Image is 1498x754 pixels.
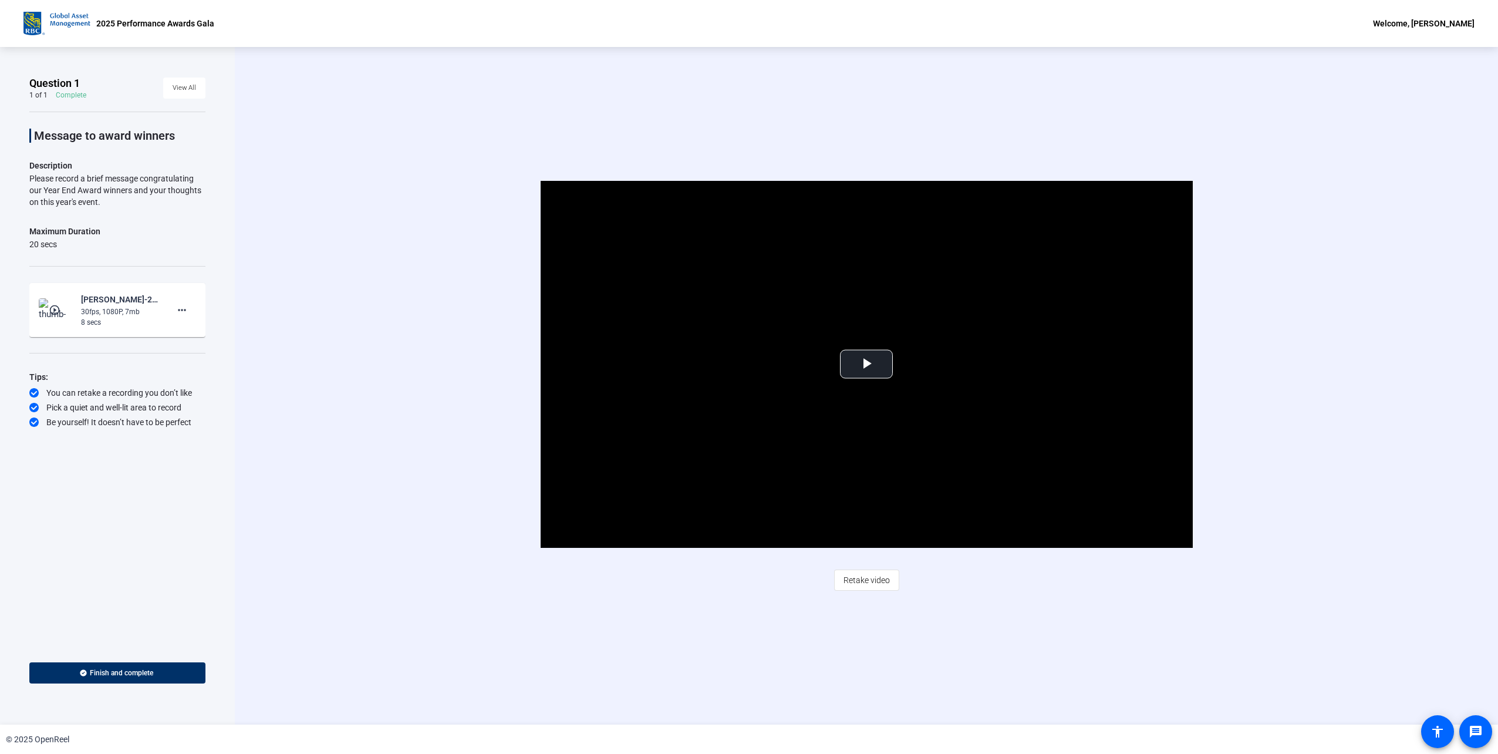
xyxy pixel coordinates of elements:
[29,662,205,684] button: Finish and complete
[1430,725,1445,739] mat-icon: accessibility
[81,307,160,317] div: 30fps, 1080P, 7mb
[1469,725,1483,739] mat-icon: message
[1373,16,1475,31] div: Welcome, [PERSON_NAME]
[834,570,899,591] button: Retake video
[34,129,205,143] p: Message to award winners
[175,303,189,317] mat-icon: more_horiz
[541,181,1193,548] div: Video Player
[29,224,100,238] div: Maximum Duration
[6,733,69,746] div: © 2025 OpenReel
[840,350,893,379] button: Play Video
[844,569,890,591] span: Retake video
[39,298,73,322] img: thumb-nail
[96,16,214,31] p: 2025 Performance Awards Gala
[90,668,153,678] span: Finish and complete
[23,12,90,35] img: OpenReel logo
[29,387,205,399] div: You can retake a recording you don’t like
[29,159,205,173] p: Description
[29,76,80,90] span: Question 1
[29,238,100,250] div: 20 secs
[81,292,160,307] div: [PERSON_NAME]-2025 Performance Awards Gala - Message-2025 Performance Awards Gala-1758654107112-w...
[173,79,196,97] span: View All
[81,317,160,328] div: 8 secs
[29,416,205,428] div: Be yourself! It doesn’t have to be perfect
[29,173,205,208] div: Please record a brief message congratulating our Year End Award winners and your thoughts on this...
[29,402,205,413] div: Pick a quiet and well-lit area to record
[29,90,48,100] div: 1 of 1
[29,370,205,384] div: Tips:
[56,90,86,100] div: Complete
[163,78,205,99] button: View All
[49,304,63,316] mat-icon: play_circle_outline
